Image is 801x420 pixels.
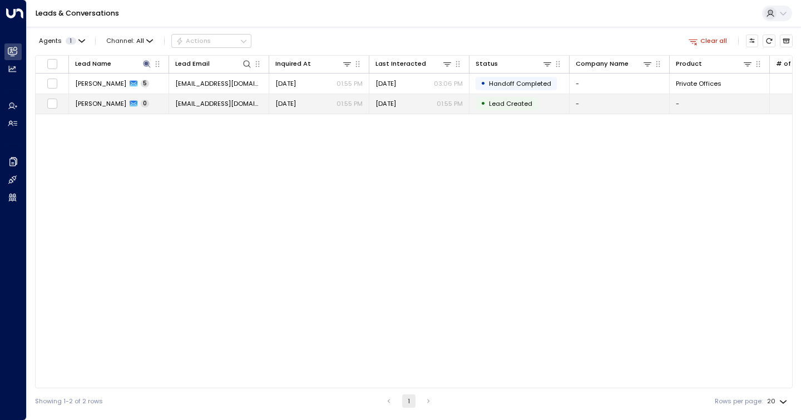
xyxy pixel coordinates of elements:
p: 01:55 PM [337,79,363,88]
div: Actions [176,37,211,45]
span: raef_k@outlook.com [175,79,263,88]
span: Toggle select row [47,98,58,109]
div: Lead Email [175,58,252,69]
div: Product [676,58,753,69]
div: Lead Email [175,58,210,69]
button: page 1 [402,394,416,408]
div: Lead Name [75,58,111,69]
button: Customize [746,35,759,47]
div: Last Interacted [375,58,452,69]
div: Status [476,58,552,69]
div: Inquired At [275,58,311,69]
span: Private Offices [676,79,721,88]
span: Channel: [103,35,157,47]
span: 1 [66,37,76,45]
span: Yesterday [375,79,396,88]
nav: pagination navigation [382,394,436,408]
div: Last Interacted [375,58,426,69]
span: Refresh [763,35,775,47]
button: Clear all [685,35,731,47]
span: Yesterday [375,99,396,108]
p: 01:55 PM [437,99,463,108]
div: 20 [767,394,789,408]
div: Company Name [576,58,652,69]
div: • [481,76,486,91]
div: Button group with a nested menu [171,34,251,47]
label: Rows per page: [715,397,763,406]
span: 0 [141,100,149,108]
div: Lead Name [75,58,152,69]
div: • [481,96,486,111]
button: Archived Leads [780,35,793,47]
span: Yesterday [275,99,296,108]
span: Toggle select all [47,58,58,70]
div: Company Name [576,58,629,69]
span: Raef Khan [75,79,126,88]
td: - [570,74,670,93]
span: Lead Created [489,99,532,108]
span: Handoff Completed [489,79,551,88]
button: Channel:All [103,35,157,47]
button: Agents1 [35,35,88,47]
span: Yesterday [275,79,296,88]
button: Actions [171,34,251,47]
div: Showing 1-2 of 2 rows [35,397,103,406]
p: 03:06 PM [434,79,463,88]
span: Agents [39,38,62,44]
div: Status [476,58,498,69]
td: - [670,94,770,114]
span: All [136,37,144,45]
span: Raef Khan [75,99,126,108]
div: Inquired At [275,58,352,69]
span: 5 [141,80,149,87]
span: raef_k@outlook.com [175,99,263,108]
span: Toggle select row [47,78,58,89]
td: - [570,94,670,114]
p: 01:55 PM [337,99,363,108]
div: Product [676,58,702,69]
a: Leads & Conversations [36,8,119,18]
